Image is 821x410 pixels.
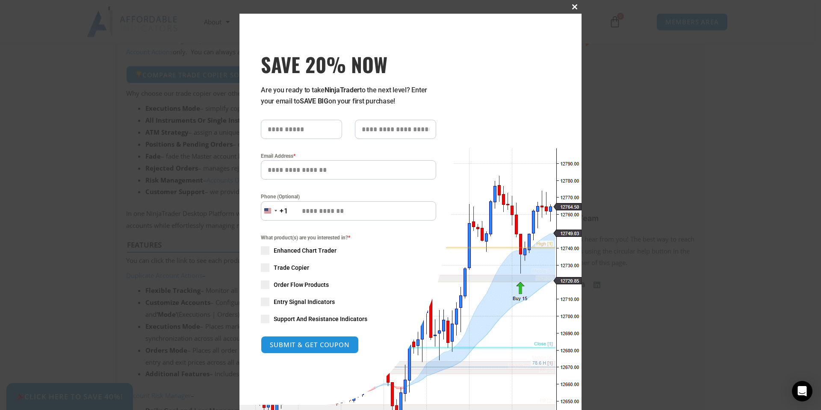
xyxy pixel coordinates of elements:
label: Email Address [261,152,436,160]
label: Entry Signal Indicators [261,298,436,306]
button: SUBMIT & GET COUPON [261,336,359,354]
label: Enhanced Chart Trader [261,246,436,255]
label: Support And Resistance Indicators [261,315,436,323]
label: Phone (Optional) [261,192,436,201]
span: Order Flow Products [274,280,329,289]
strong: SAVE BIG [300,97,328,105]
h3: SAVE 20% NOW [261,52,436,76]
span: Entry Signal Indicators [274,298,335,306]
button: Selected country [261,201,288,221]
span: What product(s) are you interested in? [261,233,436,242]
p: Are you ready to take to the next level? Enter your email to on your first purchase! [261,85,436,107]
span: Trade Copier [274,263,309,272]
label: Trade Copier [261,263,436,272]
strong: NinjaTrader [325,86,360,94]
div: +1 [280,206,288,217]
span: Support And Resistance Indicators [274,315,367,323]
span: Enhanced Chart Trader [274,246,337,255]
div: Open Intercom Messenger [792,381,812,401]
label: Order Flow Products [261,280,436,289]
